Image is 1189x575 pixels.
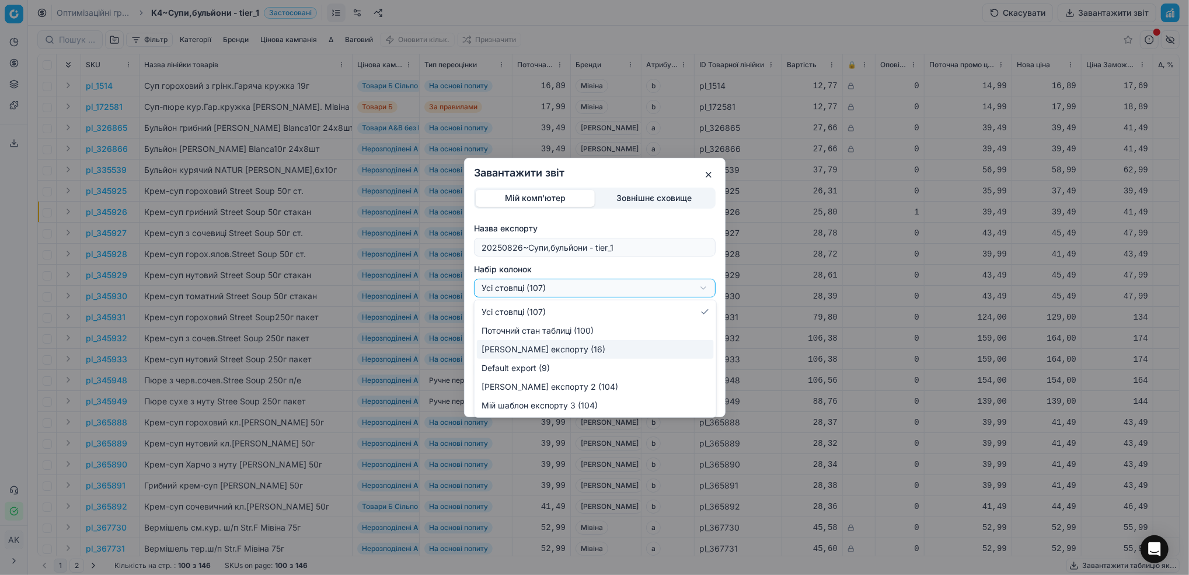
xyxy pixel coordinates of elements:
[482,381,618,393] span: [PERSON_NAME] експорту 2 (104)
[482,344,605,355] span: [PERSON_NAME] експорту (16)
[482,362,550,374] span: Default export (9)
[482,400,598,411] span: Мій шаблон експорту 3 (104)
[482,306,546,318] span: Усі стовпці (107)
[482,325,594,337] span: Поточний стан таблиці (100)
